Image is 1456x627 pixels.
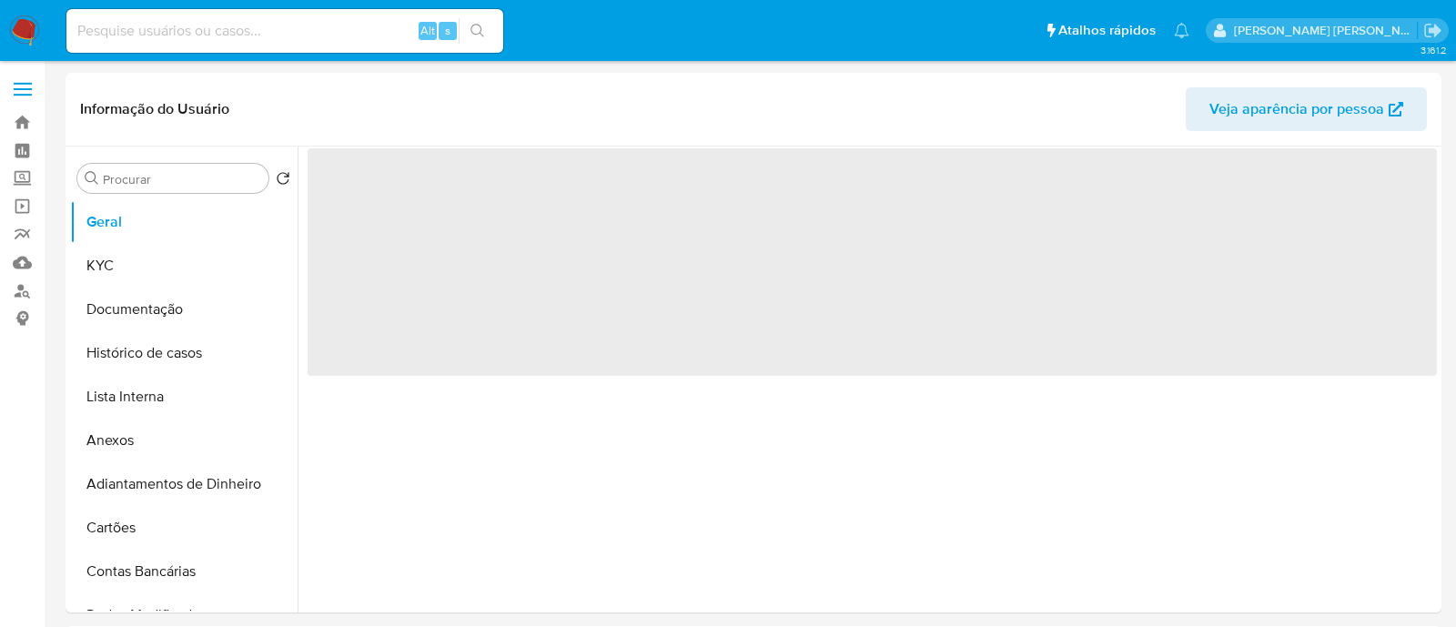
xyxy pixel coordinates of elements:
[70,375,298,419] button: Lista Interna
[308,148,1437,376] span: ‌
[1186,87,1427,131] button: Veja aparência por pessoa
[85,171,99,186] button: Procurar
[1174,23,1189,38] a: Notificações
[1209,87,1384,131] span: Veja aparência por pessoa
[1058,21,1156,40] span: Atalhos rápidos
[420,22,435,39] span: Alt
[276,171,290,191] button: Retornar ao pedido padrão
[70,550,298,593] button: Contas Bancárias
[70,288,298,331] button: Documentação
[1234,22,1418,39] p: anna.almeida@mercadopago.com.br
[1423,21,1442,40] a: Sair
[103,171,261,187] input: Procurar
[70,331,298,375] button: Histórico de casos
[459,18,496,44] button: search-icon
[445,22,450,39] span: s
[66,19,503,43] input: Pesquise usuários ou casos...
[70,462,298,506] button: Adiantamentos de Dinheiro
[70,244,298,288] button: KYC
[70,419,298,462] button: Anexos
[80,100,229,118] h1: Informação do Usuário
[70,200,298,244] button: Geral
[70,506,298,550] button: Cartões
